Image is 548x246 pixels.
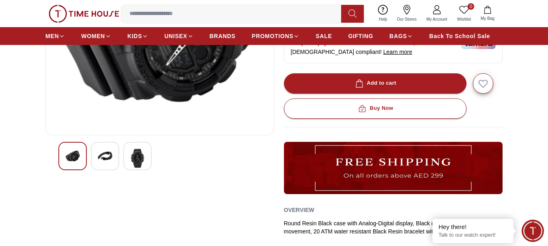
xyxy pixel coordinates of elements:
span: BAGS [389,32,407,40]
a: BRANDS [210,29,236,43]
h2: Overview [284,204,314,216]
div: Round Resin Black case with Analog-Digital display, Black dial 55 mm case diameter, movement, 20 ... [284,219,503,235]
a: Our Stores [392,3,421,24]
a: 0Wishlist [452,3,476,24]
a: BAGS [389,29,413,43]
span: Learn more [383,49,413,55]
span: BRANDS [210,32,236,40]
span: KIDS [127,32,142,40]
span: Help [376,16,391,22]
button: Buy Now [284,98,466,119]
a: UNISEX [164,29,193,43]
a: SALE [316,29,332,43]
span: AED 108.00 [349,40,380,46]
div: Buy Now [357,104,393,113]
img: G-SHOCK Men's Analog-Digital Black Dial Watch - GA-100-1A1 [65,149,80,163]
span: Our Stores [394,16,420,22]
p: Talk to our watch expert! [438,232,507,239]
div: Hey there! [438,223,507,231]
img: G-SHOCK Men's Analog-Digital Black Dial Watch - GA-100-1A1 [130,149,145,168]
a: KIDS [127,29,148,43]
button: My Bag [476,4,499,23]
a: MEN [45,29,65,43]
span: WOMEN [81,32,105,40]
span: My Bag [477,15,498,21]
a: Help [374,3,392,24]
span: My Account [423,16,451,22]
span: 0 [468,3,474,10]
span: GIFTING [348,32,373,40]
button: Add to cart [284,73,466,94]
img: ... [49,5,119,23]
span: MEN [45,32,59,40]
span: PROMOTIONS [252,32,294,40]
span: Back To School Sale [429,32,490,40]
a: WOMEN [81,29,111,43]
a: PROMOTIONS [252,29,300,43]
div: Chat Widget [522,220,544,242]
span: UNISEX [164,32,187,40]
img: G-SHOCK Men's Analog-Digital Black Dial Watch - GA-100-1A1 [98,149,112,163]
a: Back To School Sale [429,29,490,43]
div: Add to cart [354,79,396,88]
span: SALE [316,32,332,40]
a: GIFTING [348,29,373,43]
div: Or split in 4 payments of - No late fees, [DEMOGRAPHIC_DATA] compliant! [284,32,503,63]
img: ... [284,142,503,194]
span: Wishlist [454,16,474,22]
